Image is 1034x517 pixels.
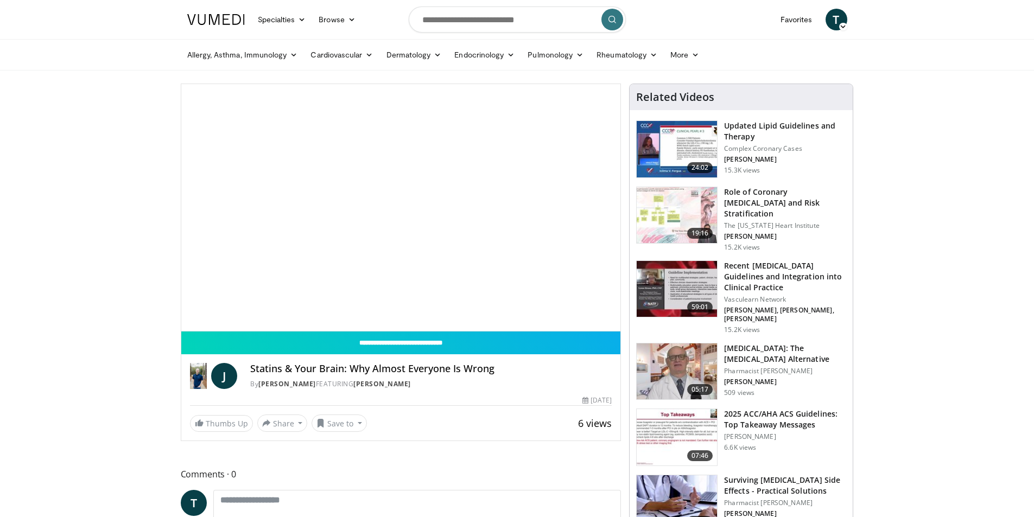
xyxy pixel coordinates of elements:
[724,260,846,293] h3: Recent [MEDICAL_DATA] Guidelines and Integration into Clinical Practice
[826,9,847,30] a: T
[409,7,626,33] input: Search topics, interventions
[724,499,846,507] p: Pharmacist [PERSON_NAME]
[250,363,612,375] h4: Statins & Your Brain: Why Almost Everyone Is Wrong
[304,44,379,66] a: Cardiovascular
[190,415,253,432] a: Thumbs Up
[724,409,846,430] h3: 2025 ACC/AHA ACS Guidelines: Top Takeaway Messages
[211,363,237,389] a: J
[724,432,846,441] p: [PERSON_NAME]
[181,490,207,516] a: T
[724,155,846,164] p: [PERSON_NAME]
[724,388,754,397] p: 509 views
[190,363,207,389] img: Dr. Jordan Rennicke
[637,261,717,317] img: 87825f19-cf4c-4b91-bba1-ce218758c6bb.150x105_q85_crop-smart_upscale.jpg
[636,343,846,400] a: 05:17 [MEDICAL_DATA]: The [MEDICAL_DATA] Alternative Pharmacist [PERSON_NAME] [PERSON_NAME] 509 v...
[724,443,756,452] p: 6.6K views
[380,44,448,66] a: Dermatology
[637,343,717,400] img: ce9609b9-a9bf-4b08-84dd-8eeb8ab29fc6.150x105_q85_crop-smart_upscale.jpg
[687,228,713,239] span: 19:16
[636,260,846,334] a: 59:01 Recent [MEDICAL_DATA] Guidelines and Integration into Clinical Practice Vasculearn Network ...
[724,187,846,219] h3: Role of Coronary [MEDICAL_DATA] and Risk Stratification
[590,44,664,66] a: Rheumatology
[636,91,714,104] h4: Related Videos
[724,295,846,304] p: Vasculearn Network
[724,367,846,375] p: Pharmacist [PERSON_NAME]
[664,44,706,66] a: More
[251,9,313,30] a: Specialties
[312,9,362,30] a: Browse
[258,379,316,388] a: [PERSON_NAME]
[181,44,305,66] a: Allergy, Asthma, Immunology
[582,395,612,405] div: [DATE]
[724,343,846,365] h3: [MEDICAL_DATA]: The [MEDICAL_DATA] Alternative
[353,379,411,388] a: [PERSON_NAME]
[724,144,846,153] p: Complex Coronary Cases
[521,44,590,66] a: Pulmonology
[724,475,846,496] h3: Surviving [MEDICAL_DATA] Side Effects - Practical Solutions
[187,14,245,25] img: VuMedi Logo
[687,384,713,395] span: 05:17
[637,409,717,465] img: 369ac253-1227-4c00-b4e1-6e957fd240a8.150x105_q85_crop-smart_upscale.jpg
[724,232,846,241] p: [PERSON_NAME]
[312,414,367,432] button: Save to
[448,44,521,66] a: Endocrinology
[724,306,846,323] p: [PERSON_NAME], [PERSON_NAME], [PERSON_NAME]
[636,187,846,252] a: 19:16 Role of Coronary [MEDICAL_DATA] and Risk Stratification The [US_STATE] Heart Institute [PER...
[687,450,713,461] span: 07:46
[181,467,621,481] span: Comments 0
[636,409,846,466] a: 07:46 2025 ACC/AHA ACS Guidelines: Top Takeaway Messages [PERSON_NAME] 6.6K views
[724,221,846,230] p: The [US_STATE] Heart Institute
[637,187,717,244] img: 1efa8c99-7b8a-4ab5-a569-1c219ae7bd2c.150x105_q85_crop-smart_upscale.jpg
[250,379,612,389] div: By FEATURING
[637,121,717,177] img: 77f671eb-9394-4acc-bc78-a9f077f94e00.150x105_q85_crop-smart_upscale.jpg
[724,325,760,334] p: 15.2K views
[687,162,713,173] span: 24:02
[578,417,612,430] span: 6 views
[687,302,713,312] span: 59:01
[724,120,846,142] h3: Updated Lipid Guidelines and Therapy
[724,166,760,175] p: 15.3K views
[774,9,819,30] a: Favorites
[181,84,621,331] video-js: Video Player
[724,378,846,386] p: [PERSON_NAME]
[636,120,846,178] a: 24:02 Updated Lipid Guidelines and Therapy Complex Coronary Cases [PERSON_NAME] 15.3K views
[724,243,760,252] p: 15.2K views
[257,414,308,432] button: Share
